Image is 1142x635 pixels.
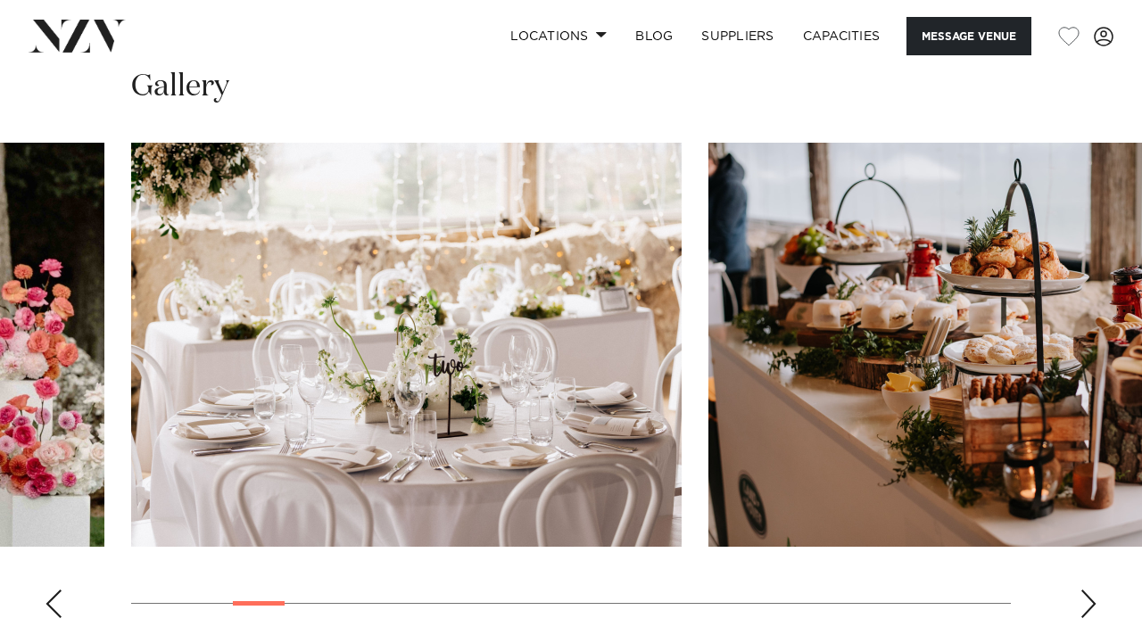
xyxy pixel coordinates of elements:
h2: Gallery [131,67,229,107]
button: Message Venue [906,17,1031,55]
a: Locations [496,17,621,55]
swiper-slide: 4 / 26 [131,143,682,547]
img: nzv-logo.png [29,20,126,52]
a: SUPPLIERS [687,17,788,55]
a: BLOG [621,17,687,55]
a: Capacities [789,17,895,55]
